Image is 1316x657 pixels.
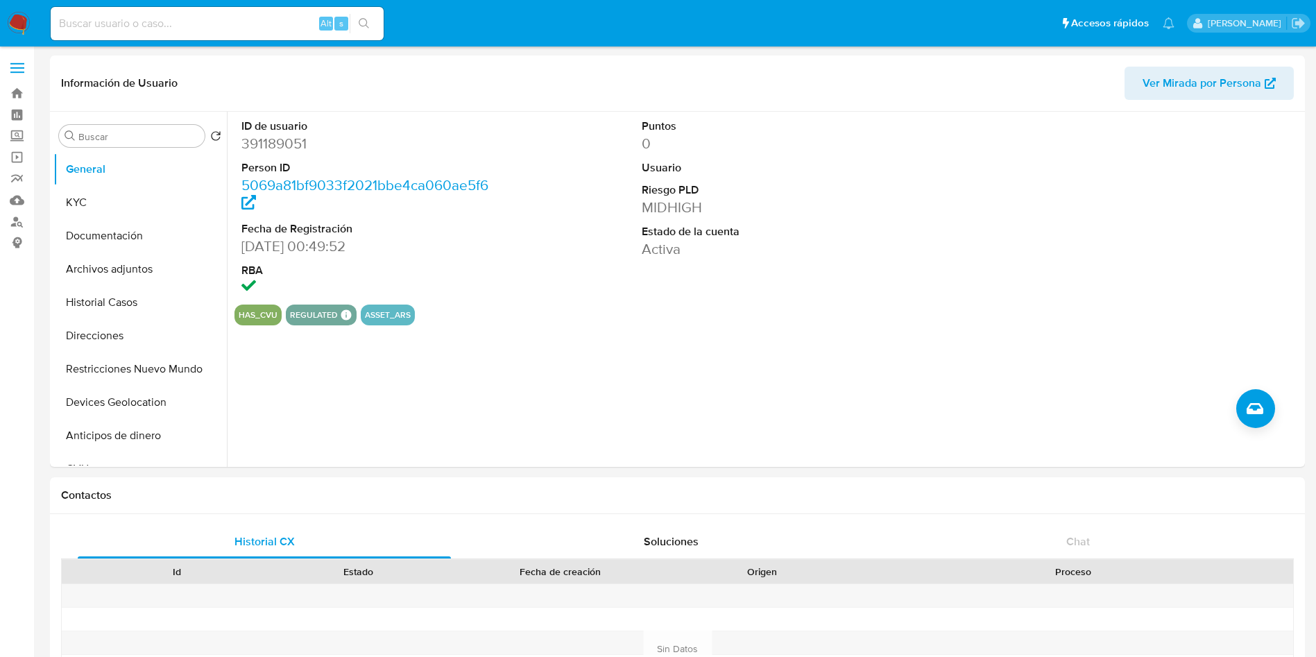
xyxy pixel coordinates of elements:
a: Notificaciones [1163,17,1174,29]
button: CVU [53,452,227,486]
button: Historial Casos [53,286,227,319]
dd: 391189051 [241,134,495,153]
span: Soluciones [644,534,699,549]
input: Buscar usuario o caso... [51,15,384,33]
dt: Puntos [642,119,895,134]
dt: RBA [241,263,495,278]
button: search-icon [350,14,378,33]
dd: Activa [642,239,895,259]
dt: Person ID [241,160,495,176]
button: Restricciones Nuevo Mundo [53,352,227,386]
button: has_cvu [239,312,277,318]
button: Direcciones [53,319,227,352]
button: regulated [290,312,338,318]
button: Anticipos de dinero [53,419,227,452]
span: s [339,17,343,30]
div: Estado [277,565,440,579]
dd: 0 [642,134,895,153]
button: Archivos adjuntos [53,253,227,286]
input: Buscar [78,130,199,143]
dd: [DATE] 00:49:52 [241,237,495,256]
h1: Contactos [61,488,1294,502]
div: Fecha de creación [459,565,662,579]
dt: Riesgo PLD [642,182,895,198]
button: asset_ars [365,312,411,318]
p: mariaeugenia.sanchez@mercadolibre.com [1208,17,1286,30]
div: Id [96,565,258,579]
button: Buscar [65,130,76,142]
a: Salir [1291,16,1306,31]
span: Accesos rápidos [1071,16,1149,31]
div: Origen [681,565,844,579]
span: Chat [1066,534,1090,549]
span: Alt [321,17,332,30]
button: General [53,153,227,186]
button: Ver Mirada por Persona [1125,67,1294,100]
h1: Información de Usuario [61,76,178,90]
a: 5069a81bf9033f2021bbe4ca060ae5f6 [241,175,488,214]
dt: ID de usuario [241,119,495,134]
dt: Estado de la cuenta [642,224,895,239]
dt: Fecha de Registración [241,221,495,237]
button: Devices Geolocation [53,386,227,419]
button: Volver al orden por defecto [210,130,221,146]
dd: MIDHIGH [642,198,895,217]
button: Documentación [53,219,227,253]
button: KYC [53,186,227,219]
span: Historial CX [234,534,295,549]
div: Proceso [863,565,1283,579]
dt: Usuario [642,160,895,176]
span: Ver Mirada por Persona [1143,67,1261,100]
